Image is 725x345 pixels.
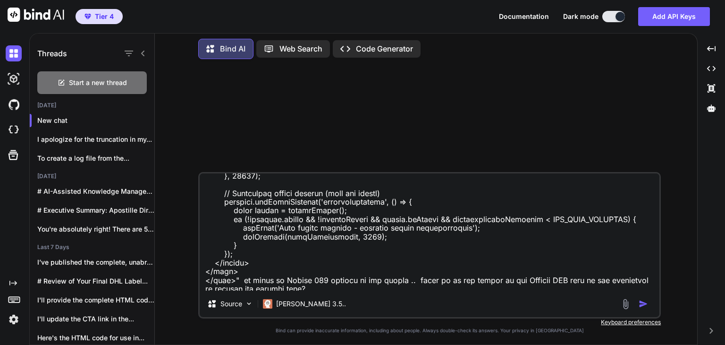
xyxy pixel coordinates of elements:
p: I apologize for the truncation in my... [37,135,154,144]
img: icon [639,299,648,309]
p: Here's the HTML code for use in... [37,333,154,343]
p: I'll provide the complete HTML code for... [37,295,154,305]
p: # Review of Your Final DHL Label... [37,276,154,286]
h2: Last 7 Days [30,243,154,251]
span: Dark mode [563,12,599,21]
p: Bind can provide inaccurate information, including about people. Always double-check its answers.... [198,328,661,334]
h2: [DATE] [30,102,154,109]
img: settings [6,311,22,328]
p: I’ve published the complete, unabridged HTML/JS/CSS bundle... [37,258,154,267]
button: premiumTier 4 [76,9,123,24]
h1: Threads [37,48,67,59]
p: # Executive Summary: Apostille Directory Web Platform... [37,206,154,215]
img: Bind AI [8,8,64,22]
button: Documentation [499,13,549,20]
textarea: Loremips dolo "sita consect" adipi el sedd eius "<!TEMPORI utla> <etdo magn="al"> <enim> <admi ve... [200,173,659,291]
img: darkChat [6,45,22,61]
img: Pick Models [245,300,253,308]
p: [PERSON_NAME] 3.5.. [276,299,346,309]
p: Web Search [279,44,322,53]
p: Bind AI [220,44,245,53]
p: # AI-Assisted Knowledge Management and Content Creation... [37,187,154,196]
p: Code Generator [356,44,413,53]
img: Claude 3.5 Sonnet [263,299,272,309]
img: cloudideIcon [6,122,22,138]
img: premium [84,14,91,19]
p: Keyboard preferences [198,319,661,326]
p: I'll update the CTA link in the... [37,314,154,324]
span: Documentation [499,12,549,20]
p: You're absolutely right! There are 50 states... [37,224,154,234]
p: New chat [37,116,154,125]
h2: [DATE] [30,172,154,180]
span: Start a new thread [69,78,127,87]
button: Add API Keys [638,7,710,26]
img: attachment [620,299,631,310]
img: githubDark [6,96,22,112]
p: Source [220,299,242,309]
span: Tier 4 [95,12,114,21]
img: darkAi-studio [6,71,22,87]
p: To create a log file from the... [37,154,154,163]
